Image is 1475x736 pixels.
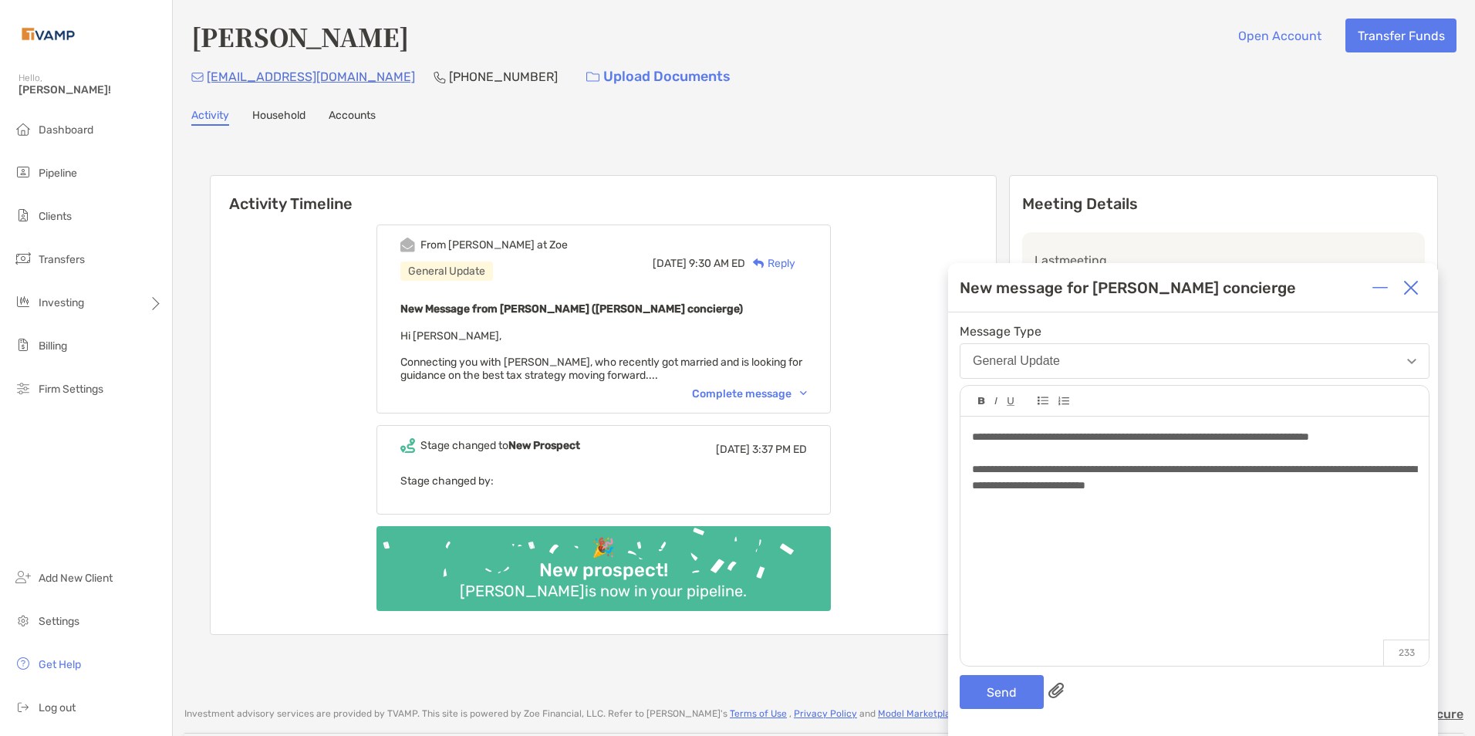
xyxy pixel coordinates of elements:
span: 3:37 PM ED [752,443,807,456]
span: Add New Client [39,572,113,585]
img: Event icon [400,238,415,252]
img: billing icon [14,336,32,354]
div: Reply [745,255,795,272]
a: Upload Documents [576,60,741,93]
a: Terms of Use [730,708,787,719]
span: Get Help [39,658,81,671]
img: Event icon [400,438,415,453]
button: Transfer Funds [1345,19,1456,52]
img: logout icon [14,697,32,716]
img: Phone Icon [434,71,446,83]
img: Email Icon [191,73,204,82]
img: dashboard icon [14,120,32,138]
div: Complete message [692,387,807,400]
img: Editor control icon [1038,397,1048,405]
span: Transfers [39,253,85,266]
span: Clients [39,210,72,223]
p: [EMAIL_ADDRESS][DOMAIN_NAME] [207,67,415,86]
img: Zoe Logo [19,6,78,62]
p: Stage changed by: [400,471,807,491]
img: clients icon [14,206,32,225]
div: [PERSON_NAME] is now in your pipeline. [454,582,753,600]
button: Open Account [1226,19,1333,52]
img: Editor control icon [1007,397,1014,406]
img: Editor control icon [994,397,997,405]
span: 9:30 AM ED [689,257,745,270]
span: Dashboard [39,123,93,137]
p: Investment advisory services are provided by TVAMP . This site is powered by Zoe Financial, LLC. ... [184,708,1016,720]
span: Firm Settings [39,383,103,396]
span: Message Type [960,324,1429,339]
button: General Update [960,343,1429,379]
span: Investing [39,296,84,309]
a: Household [252,109,305,126]
a: Accounts [329,109,376,126]
img: firm-settings icon [14,379,32,397]
img: settings icon [14,611,32,630]
div: New prospect! [533,559,674,582]
img: add_new_client icon [14,568,32,586]
img: Open dropdown arrow [1407,359,1416,364]
p: Last meeting [1035,251,1413,270]
span: [PERSON_NAME]! [19,83,163,96]
span: Log out [39,701,76,714]
img: paperclip attachments [1048,683,1064,698]
span: Hi [PERSON_NAME], Connecting you with [PERSON_NAME], who recently got married and is looking for ... [400,329,802,382]
img: get-help icon [14,654,32,673]
div: From [PERSON_NAME] at Zoe [420,238,568,252]
img: Expand or collapse [1372,280,1388,295]
div: General Update [400,262,493,281]
img: Close [1403,280,1419,295]
span: Settings [39,615,79,628]
img: Editor control icon [1058,397,1069,406]
img: Chevron icon [800,391,807,396]
div: General Update [973,354,1060,368]
span: Billing [39,339,67,353]
div: 🎉 [586,537,621,559]
p: [PHONE_NUMBER] [449,67,558,86]
b: New Prospect [508,439,580,452]
a: Privacy Policy [794,708,857,719]
span: [DATE] [653,257,687,270]
img: transfers icon [14,249,32,268]
img: Confetti [376,526,831,598]
img: Reply icon [753,258,765,268]
p: Meeting Details [1022,194,1425,214]
p: 233 [1383,640,1429,666]
img: button icon [586,72,599,83]
h4: [PERSON_NAME] [191,19,409,54]
img: investing icon [14,292,32,311]
img: Editor control icon [978,397,985,405]
span: [DATE] [716,443,750,456]
h6: Activity Timeline [211,176,996,213]
a: Model Marketplace Disclosures [878,708,1014,719]
div: Stage changed to [420,439,580,452]
a: Activity [191,109,229,126]
b: New Message from [PERSON_NAME] ([PERSON_NAME] concierge) [400,302,743,316]
span: Pipeline [39,167,77,180]
button: Send [960,675,1044,709]
div: New message for [PERSON_NAME] concierge [960,279,1296,297]
img: pipeline icon [14,163,32,181]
